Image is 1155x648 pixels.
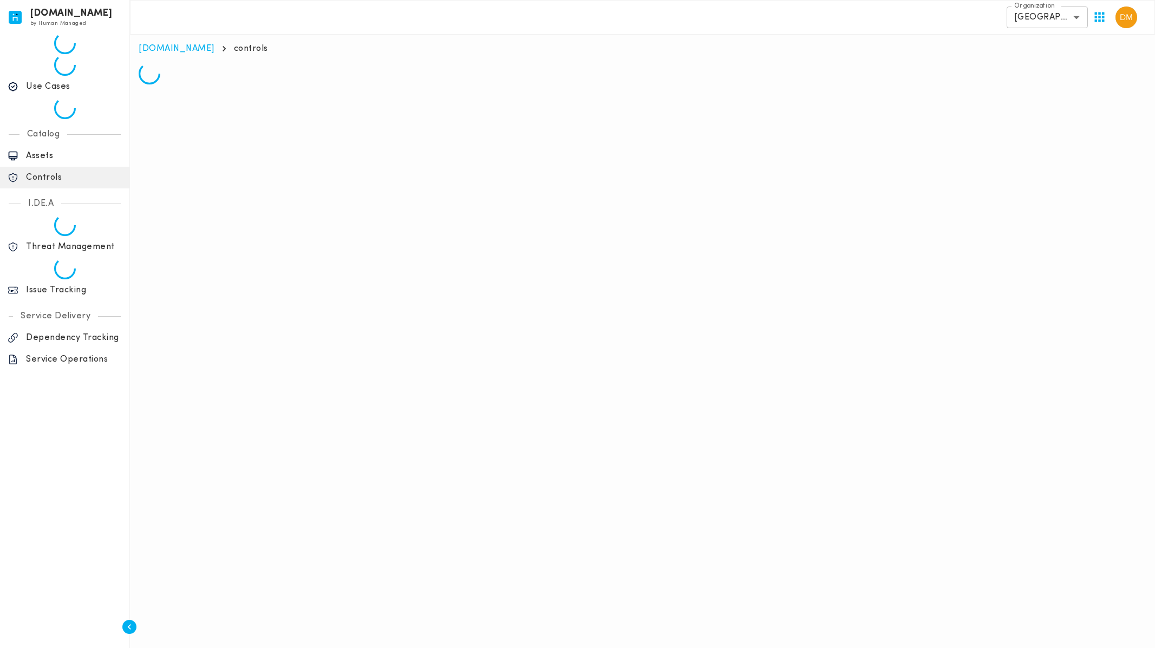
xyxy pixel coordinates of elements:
p: Catalog [19,129,68,140]
a: [DOMAIN_NAME] [139,44,214,53]
h6: [DOMAIN_NAME] [30,10,113,17]
img: David Medallo [1115,6,1137,28]
p: Use Cases [26,81,122,92]
p: controls [234,43,268,54]
p: Issue Tracking [26,285,122,296]
p: Assets [26,150,122,161]
button: User [1111,2,1141,32]
p: I.DE.A [21,198,61,209]
label: Organization [1014,2,1055,11]
span: by Human Managed [30,21,86,27]
p: Threat Management [26,241,122,252]
p: Service Delivery [13,311,98,322]
p: Dependency Tracking [26,332,122,343]
nav: breadcrumb [139,43,1146,54]
div: [GEOGRAPHIC_DATA] [1007,6,1088,28]
img: invicta.io [9,11,22,24]
p: Service Operations [26,354,122,365]
p: Controls [26,172,122,183]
